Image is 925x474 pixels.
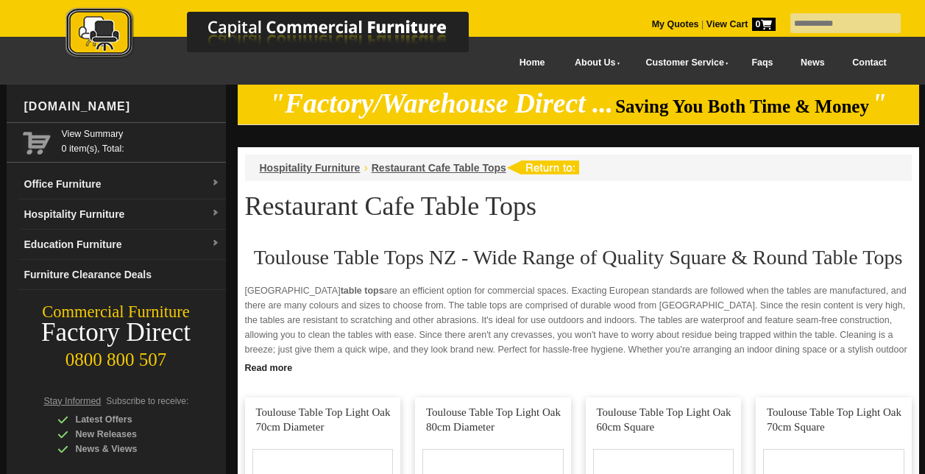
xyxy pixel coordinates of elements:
[787,46,838,79] a: News
[211,179,220,188] img: dropdown
[18,230,226,260] a: Education Furnituredropdown
[57,442,197,456] div: News & Views
[18,85,226,129] div: [DOMAIN_NAME]
[211,209,220,218] img: dropdown
[7,342,226,370] div: 0800 800 507
[57,427,197,442] div: New Releases
[18,169,226,199] a: Office Furnituredropdown
[738,46,787,79] a: Faqs
[57,412,197,427] div: Latest Offers
[245,283,912,372] p: [GEOGRAPHIC_DATA] are an efficient option for commercial spaces. Exacting European standards are ...
[704,19,775,29] a: View Cart0
[211,239,220,248] img: dropdown
[269,88,613,118] em: "Factory/Warehouse Direct ...
[7,322,226,343] div: Factory Direct
[706,19,776,29] strong: View Cart
[559,46,629,79] a: About Us
[871,88,887,118] em: "
[629,46,737,79] a: Customer Service
[106,396,188,406] span: Subscribe to receive:
[18,199,226,230] a: Hospitality Furnituredropdown
[615,96,869,116] span: Saving You Both Time & Money
[372,162,506,174] a: Restaurant Cafe Table Tops
[260,162,361,174] a: Hospitality Furniture
[25,7,540,66] a: Capital Commercial Furniture Logo
[25,7,540,61] img: Capital Commercial Furniture Logo
[245,247,912,269] h2: Toulouse Table Tops NZ - Wide Range of Quality Square & Round Table Tops
[238,357,919,375] a: Click to read more
[44,396,102,406] span: Stay Informed
[752,18,776,31] span: 0
[18,260,226,290] a: Furniture Clearance Deals
[7,302,226,322] div: Commercial Furniture
[341,286,384,296] strong: table tops
[245,192,912,220] h1: Restaurant Cafe Table Tops
[506,160,579,174] img: return to
[62,127,220,141] a: View Summary
[364,160,367,175] li: ›
[652,19,699,29] a: My Quotes
[838,46,900,79] a: Contact
[62,127,220,154] span: 0 item(s), Total:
